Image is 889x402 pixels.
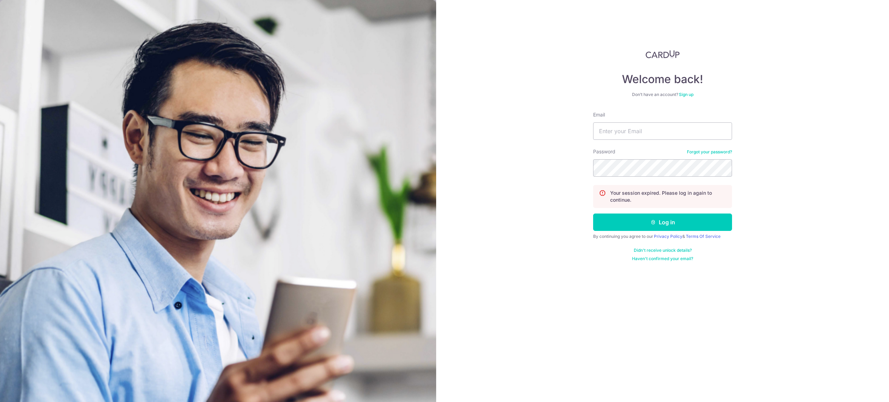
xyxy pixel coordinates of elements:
[679,92,693,97] a: Sign up
[654,234,682,239] a: Privacy Policy
[686,234,721,239] a: Terms Of Service
[593,234,732,239] div: By continuing you agree to our &
[593,122,732,140] input: Enter your Email
[593,92,732,97] div: Don’t have an account?
[593,111,605,118] label: Email
[646,50,680,58] img: CardUp Logo
[634,248,692,253] a: Didn't receive unlock details?
[610,190,726,203] p: Your session expired. Please log in again to continue.
[593,72,732,86] h4: Welcome back!
[593,214,732,231] button: Log in
[593,148,615,155] label: Password
[632,256,693,262] a: Haven't confirmed your email?
[687,149,732,155] a: Forgot your password?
